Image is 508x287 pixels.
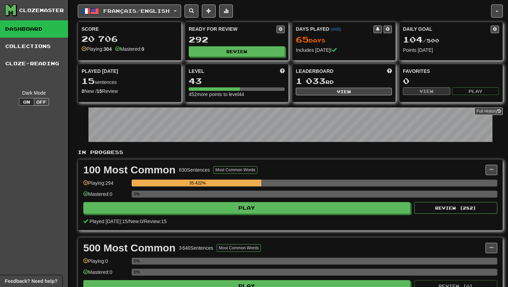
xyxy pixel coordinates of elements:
button: Play [452,87,499,95]
div: New / Review [82,88,178,95]
button: Most Common Words [213,166,257,174]
span: Review: 15 [144,219,167,224]
a: (WIB) [331,27,341,32]
button: More stats [219,4,233,18]
div: 292 [189,35,285,44]
div: Includes [DATE]! [296,47,392,54]
button: Add sentence to collection [202,4,216,18]
button: Français/English [78,4,181,18]
div: Daily Goal [403,26,491,33]
div: 35.422% [134,180,261,186]
span: New: 0 [129,219,143,224]
button: Play [83,202,410,214]
button: On [19,98,34,106]
span: 104 [403,35,423,44]
button: Review [189,46,285,57]
div: 500 Most Common [83,243,176,253]
span: / 500 [403,38,439,44]
span: Français / English [103,8,170,14]
span: 1 033 [296,76,326,86]
p: In Progress [78,149,503,156]
strong: 304 [104,46,112,52]
div: Dark Mode [5,89,63,96]
strong: 15 [97,88,102,94]
div: Playing: 294 [83,180,128,191]
span: Score more points to level up [280,68,285,75]
div: 452 more points to level 44 [189,91,285,98]
div: sentences [82,77,178,86]
div: Ready for Review [189,26,276,32]
div: Favorites [403,68,499,75]
div: 0 [403,77,499,85]
div: Playing: 0 [83,258,128,269]
span: Played [DATE]: 15 [90,219,128,224]
div: Mastered: 0 [83,191,128,202]
span: / [128,219,129,224]
div: 20 706 [82,35,178,43]
span: Leaderboard [296,68,333,75]
div: 830 Sentences [179,166,210,173]
button: View [296,88,392,95]
div: Mastered: [115,46,144,52]
div: Clozemaster [19,7,64,14]
div: rd [296,77,392,86]
div: Score [82,26,178,32]
div: Playing: [82,46,112,52]
span: Open feedback widget [5,278,57,285]
strong: 0 [82,88,84,94]
span: / [143,219,144,224]
div: Day s [296,35,392,44]
a: Full History [474,107,503,115]
span: Played [DATE] [82,68,118,75]
button: Off [34,98,49,106]
div: Days Played [296,26,374,32]
button: Search sentences [185,4,198,18]
div: 100 Most Common [83,165,176,175]
button: Most Common Words [217,244,261,252]
div: Points [DATE] [403,47,499,54]
span: This week in points, UTC [387,68,392,75]
div: 43 [189,77,285,85]
button: View [403,87,450,95]
button: Review (282) [414,202,497,214]
strong: 0 [141,46,144,52]
div: Mastered: 0 [83,269,128,280]
span: 65 [296,35,309,44]
span: 15 [82,76,95,86]
span: Level [189,68,204,75]
div: 3 640 Sentences [179,245,213,251]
